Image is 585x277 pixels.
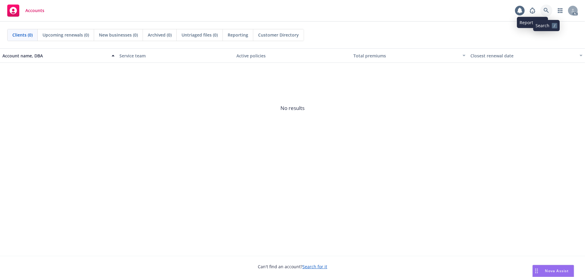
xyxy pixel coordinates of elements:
[119,53,232,59] div: Service team
[545,268,569,273] span: Nova Assist
[533,265,574,277] button: Nova Assist
[470,53,576,59] div: Closest renewal date
[526,5,539,17] a: Report a Bug
[533,265,540,277] div: Drag to move
[258,263,327,270] span: Can't find an account?
[43,32,89,38] span: Upcoming renewals (0)
[234,48,351,63] button: Active policies
[228,32,248,38] span: Reporting
[302,264,327,269] a: Search for it
[182,32,218,38] span: Untriaged files (0)
[99,32,138,38] span: New businesses (0)
[258,32,299,38] span: Customer Directory
[236,53,349,59] div: Active policies
[540,5,552,17] a: Search
[12,32,33,38] span: Clients (0)
[2,53,108,59] div: Account name, DBA
[25,8,44,13] span: Accounts
[554,5,566,17] a: Switch app
[148,32,172,38] span: Archived (0)
[351,48,468,63] button: Total premiums
[353,53,459,59] div: Total premiums
[468,48,585,63] button: Closest renewal date
[117,48,234,63] button: Service team
[5,2,47,19] a: Accounts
